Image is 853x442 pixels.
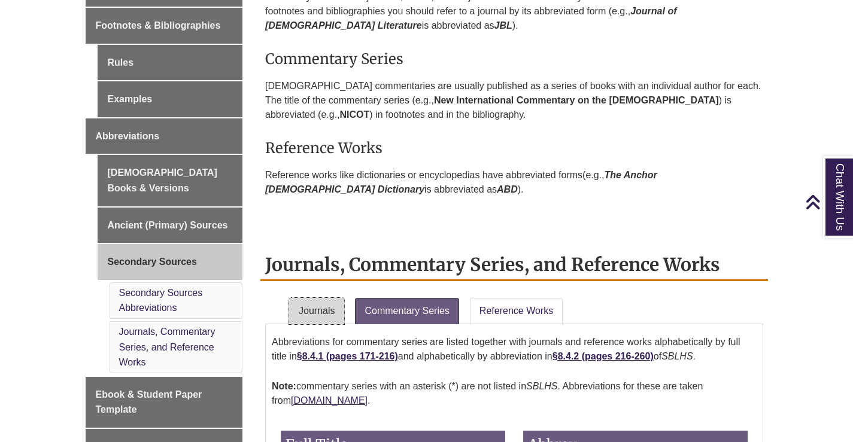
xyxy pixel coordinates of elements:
h2: Journals, Commentary Series, and Reference Works [260,249,768,281]
p: [DEMOGRAPHIC_DATA] commentaries are usually published as a series of books with an individual aut... [265,74,763,127]
a: §8.4.2 (pages 216-260) [553,351,654,361]
a: [DOMAIN_NAME] [291,395,368,406]
a: Reference Works [470,298,563,324]
em: SBLHS [526,381,557,391]
a: Footnotes & Bibliographies [86,8,243,44]
em: The Anchor [DEMOGRAPHIC_DATA] Dictionary [265,170,657,194]
a: Journals [289,298,344,324]
span: (e.g., [582,170,604,180]
span: ). [518,184,524,194]
a: Back to Top [805,194,850,210]
p: commentary series with an asterisk (*) are not listed in . Abbreviations for these are taken from . [272,374,757,413]
a: Ancient (Primary) Sources [98,208,243,243]
h3: Reference Works [265,139,763,157]
i: ABD [497,184,518,194]
strong: New International Commentary on the [DEMOGRAPHIC_DATA] [434,95,719,105]
span: is abbreviated as [424,184,518,194]
a: Journals, Commentary Series, and Reference Works [119,327,215,367]
a: Examples [98,81,243,117]
strong: NICOT [340,109,370,120]
a: Secondary Sources Abbreviations [119,288,203,313]
p: Abbreviations for commentary series are listed together with journals and reference works alphabe... [272,330,757,368]
em: SBLHS [661,351,693,361]
a: Commentary Series [355,298,459,324]
em: JBL [494,20,512,31]
p: Reference works like dictionaries or encyclopedias have abbreviated forms [265,163,763,202]
a: Abbreviations [86,118,243,154]
a: §8.4.1 (pages 171-216) [297,351,398,361]
h3: Commentary Series [265,50,763,68]
span: Abbreviations [96,131,160,141]
strong: Note: [272,381,296,391]
span: Footnotes & Bibliographies [96,20,221,31]
a: [DEMOGRAPHIC_DATA] Books & Versions [98,155,243,206]
a: Rules [98,45,243,81]
a: Secondary Sources [98,244,243,280]
span: Ebook & Student Paper Template [96,389,202,415]
a: Ebook & Student Paper Template [86,377,243,428]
